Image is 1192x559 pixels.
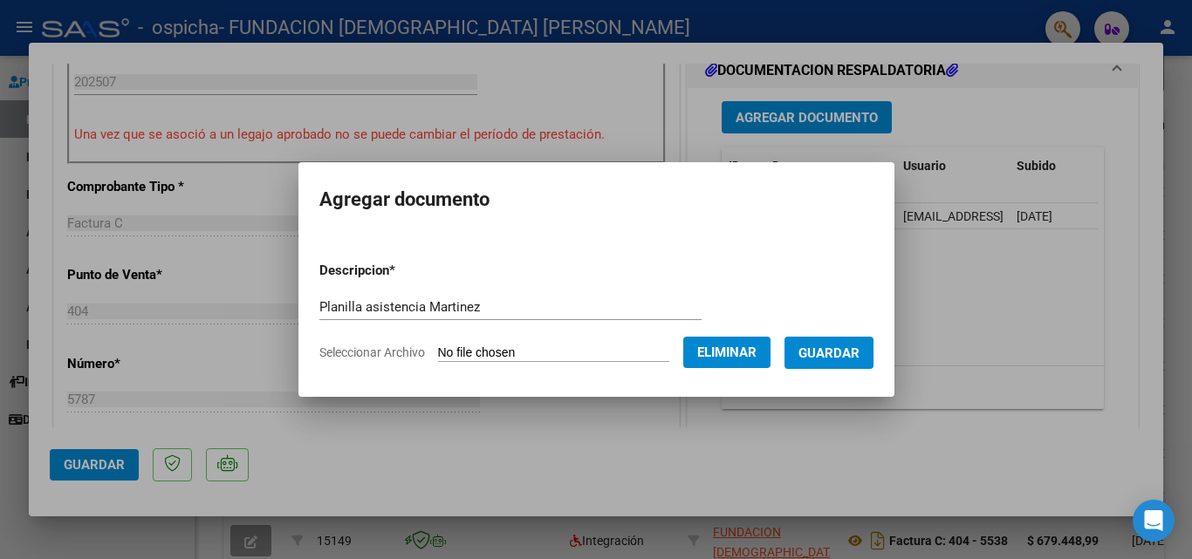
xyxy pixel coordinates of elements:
h2: Agregar documento [319,183,873,216]
button: Guardar [784,337,873,369]
div: Open Intercom Messenger [1133,500,1175,542]
span: Guardar [798,345,860,361]
span: Eliminar [697,344,757,360]
button: Eliminar [683,337,771,368]
span: Seleccionar Archivo [319,345,425,359]
p: Descripcion [319,261,486,281]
